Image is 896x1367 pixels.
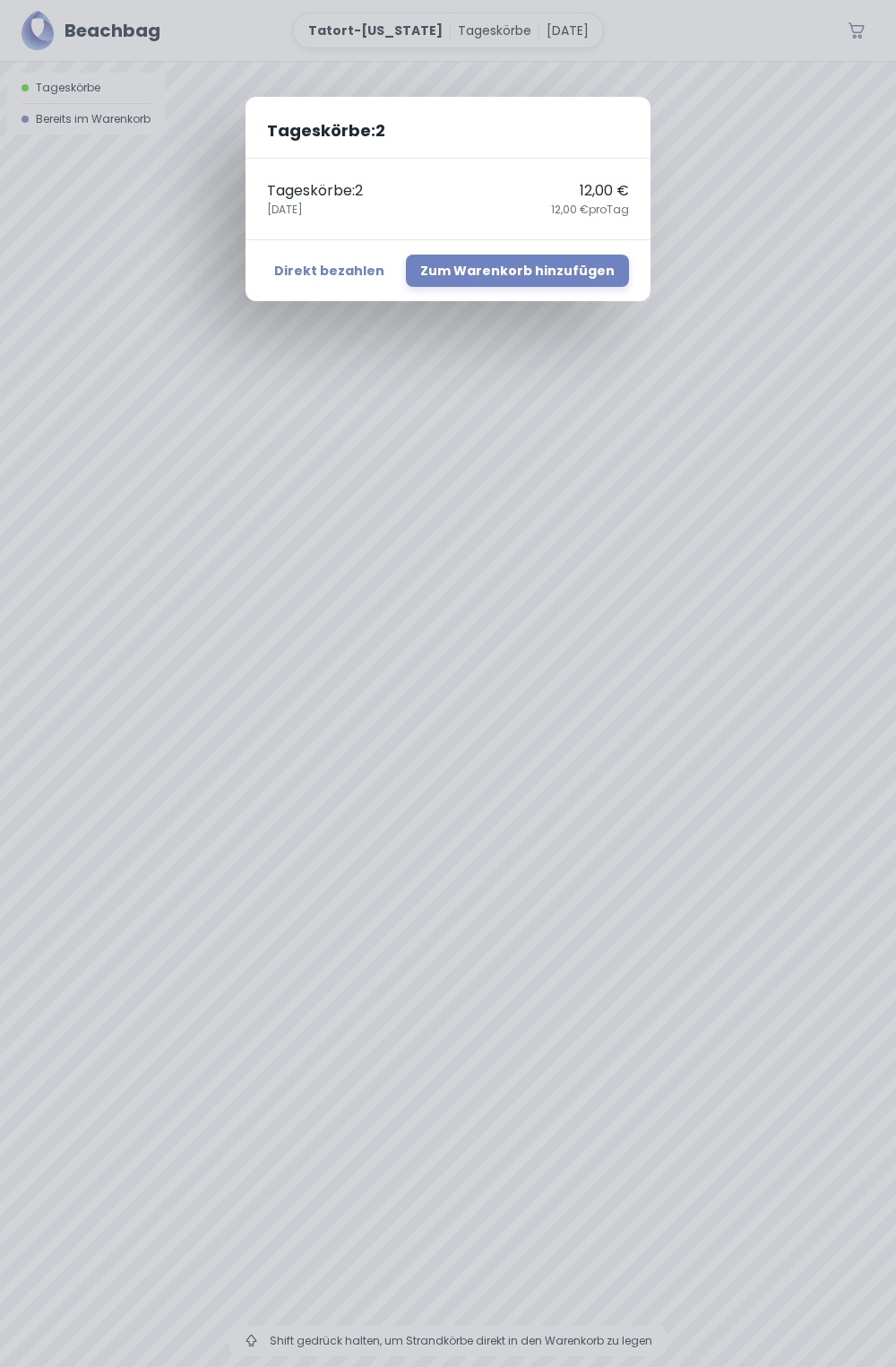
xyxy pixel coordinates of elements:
span: 12,00 € pro Tag [551,202,629,218]
p: Tageskörbe : 2 [267,180,363,202]
button: Zum Warenkorb hinzufügen [406,255,629,287]
p: 12,00 € [580,180,629,202]
h2: Tageskörbe : 2 [246,97,650,159]
span: [DATE] [267,202,303,218]
button: Direkt bezahlen [267,255,392,287]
